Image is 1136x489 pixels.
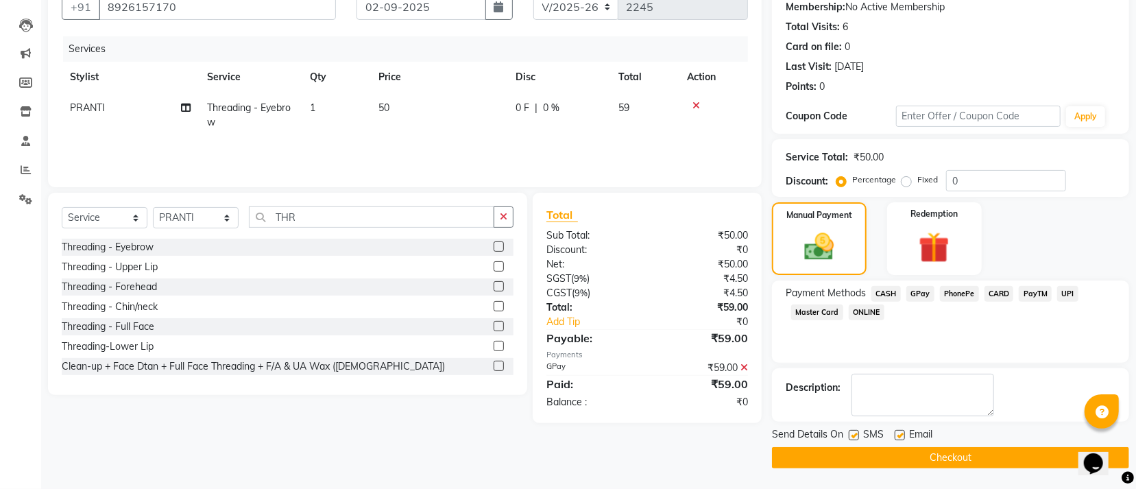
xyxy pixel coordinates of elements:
span: 50 [378,102,389,114]
button: Checkout [772,447,1129,468]
span: 9% [575,287,588,298]
div: Points: [786,80,817,94]
th: Disc [507,62,610,93]
span: Payment Methods [786,286,866,300]
a: Add Tip [536,315,666,329]
span: PayTM [1019,286,1052,302]
div: 0 [819,80,825,94]
span: Total [546,208,578,222]
span: CGST [546,287,572,299]
span: CASH [871,286,901,302]
div: Discount: [536,243,647,257]
div: ₹50.00 [854,150,884,165]
div: Service Total: [786,150,848,165]
div: Services [63,36,758,62]
div: Threading - Upper Lip [62,260,158,274]
span: Send Details On [772,427,843,444]
span: PRANTI [70,102,105,114]
span: UPI [1057,286,1078,302]
div: ₹59.00 [647,300,758,315]
th: Stylist [62,62,199,93]
div: ₹59.00 [647,330,758,346]
div: Payments [546,349,748,361]
div: Threading-Lower Lip [62,339,154,354]
div: ₹50.00 [647,228,758,243]
span: Master Card [791,305,843,320]
div: Threading - Full Face [62,320,154,334]
div: Paid: [536,376,647,392]
img: _gift.svg [909,228,959,267]
div: ₹59.00 [647,361,758,375]
div: Coupon Code [786,109,895,123]
span: Email [909,427,932,444]
span: GPay [906,286,934,302]
img: _cash.svg [795,230,843,264]
iframe: chat widget [1078,434,1122,475]
div: Description: [786,381,841,395]
div: ₹0 [647,395,758,409]
div: Net: [536,257,647,272]
div: Balance : [536,395,647,409]
div: ₹50.00 [647,257,758,272]
div: Threading - Chin/neck [62,300,158,314]
div: Last Visit: [786,60,832,74]
th: Action [679,62,748,93]
div: 0 [845,40,850,54]
span: 59 [618,102,629,114]
div: Payable: [536,330,647,346]
label: Percentage [852,174,896,186]
div: Clean-up + Face Dtan + Full Face Threading + F/A & UA Wax ([DEMOGRAPHIC_DATA]) [62,359,445,374]
div: ( ) [536,286,647,300]
span: CARD [984,286,1014,302]
span: ONLINE [849,305,884,320]
div: ₹0 [647,243,758,257]
div: ₹0 [666,315,758,329]
div: [DATE] [834,60,864,74]
label: Redemption [910,208,958,220]
div: Total: [536,300,647,315]
span: 9% [574,273,587,284]
th: Qty [302,62,370,93]
th: Total [610,62,679,93]
div: Discount: [786,174,828,189]
button: Apply [1066,106,1105,127]
div: ₹4.50 [647,286,758,300]
div: ₹59.00 [647,376,758,392]
div: Sub Total: [536,228,647,243]
label: Fixed [917,174,938,186]
div: Total Visits: [786,20,840,34]
div: ( ) [536,272,647,286]
span: | [535,101,537,115]
label: Manual Payment [786,209,852,222]
span: 0 % [543,101,559,115]
span: PhonePe [940,286,979,302]
div: Card on file: [786,40,842,54]
th: Service [199,62,302,93]
input: Enter Offer / Coupon Code [896,106,1061,127]
div: Threading - Forehead [62,280,157,294]
th: Price [370,62,507,93]
div: GPay [536,361,647,375]
span: 1 [310,102,315,114]
span: SMS [863,427,884,444]
div: 6 [843,20,848,34]
span: Threading - Eyebrow [207,102,291,128]
div: ₹4.50 [647,272,758,286]
input: Search or Scan [249,206,494,228]
div: Threading - Eyebrow [62,240,154,254]
span: SGST [546,272,571,285]
span: 0 F [516,101,529,115]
